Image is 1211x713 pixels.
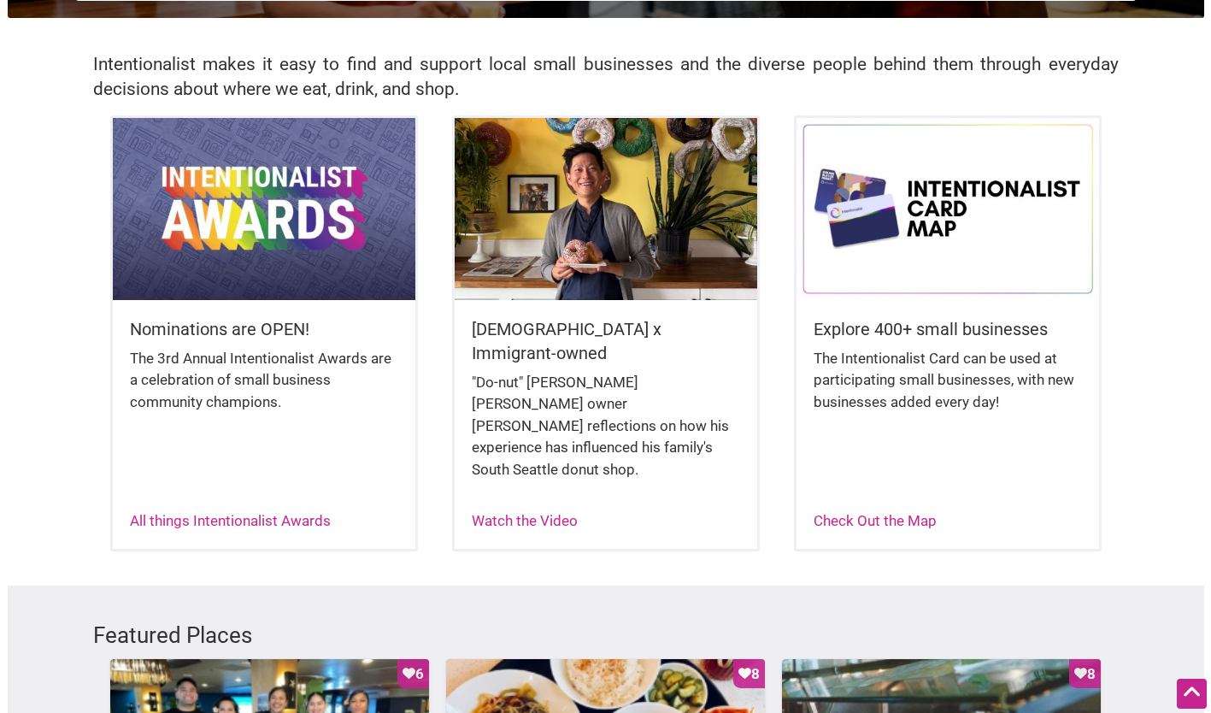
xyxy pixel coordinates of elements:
[797,118,1099,299] img: Intentionalist Card Map
[130,317,398,341] h5: Nominations are OPEN!
[472,372,740,498] div: "Do-nut" [PERSON_NAME] [PERSON_NAME] owner [PERSON_NAME] reflections on how his experience has in...
[814,512,937,529] a: Check Out the Map
[472,512,578,529] a: Watch the Video
[1177,679,1207,709] div: Scroll Back to Top
[455,118,757,299] img: King Donuts - Hong Chhuor
[814,348,1082,431] div: The Intentionalist Card can be used at participating small businesses, with new businesses added ...
[814,317,1082,341] h5: Explore 400+ small businesses
[472,317,740,365] h5: [DEMOGRAPHIC_DATA] x Immigrant-owned
[93,620,1119,651] h3: Featured Places
[130,348,398,431] div: The 3rd Annual Intentionalist Awards are a celebration of small business community champions.
[130,512,331,529] a: All things Intentionalist Awards
[93,52,1119,102] h2: Intentionalist makes it easy to find and support local small businesses and the diverse people be...
[113,118,415,299] img: Intentionalist Awards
